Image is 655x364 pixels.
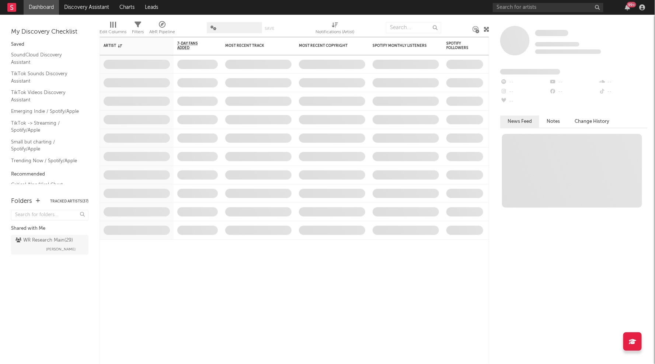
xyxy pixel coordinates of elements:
input: Search for artists [493,3,603,12]
div: Most Recent Copyright [299,44,354,48]
span: Fans Added by Platform [500,69,560,74]
a: WR Research Main(29)[PERSON_NAME] [11,235,88,255]
input: Search... [386,22,441,33]
button: Change History [567,115,617,128]
input: Search for folders... [11,210,88,221]
div: Spotify Monthly Listeners [373,44,428,48]
div: WR Research Main ( 29 ) [15,236,73,245]
a: Small but charting / Spotify/Apple [11,138,81,153]
div: Spotify Followers [446,41,472,50]
div: -- [500,87,549,97]
div: A&R Pipeline [149,18,175,40]
button: Save [265,27,274,31]
div: Filters [132,18,144,40]
a: TikTok Videos Discovery Assistant [11,89,81,104]
div: -- [500,77,549,87]
div: 99 + [627,2,636,7]
div: -- [549,77,598,87]
a: Emerging Indie / Spotify/Apple [11,107,81,115]
div: A&R Pipeline [149,28,175,37]
a: TikTok Sounds Discovery Assistant [11,70,81,85]
div: Edit Columns [100,18,126,40]
div: -- [549,87,598,97]
div: Filters [132,28,144,37]
div: Edit Columns [100,28,126,37]
div: Notifications (Artist) [316,28,355,37]
a: Some Artist [535,30,568,37]
div: Folders [11,197,32,206]
button: News Feed [500,115,539,128]
div: Most Recent Track [225,44,281,48]
button: Tracked Artists(37) [50,200,88,203]
button: 99+ [625,4,630,10]
span: Some Artist [535,30,568,36]
div: -- [599,77,648,87]
button: Notes [539,115,567,128]
span: [PERSON_NAME] [46,245,76,254]
div: Shared with Me [11,224,88,233]
div: Saved [11,40,88,49]
div: Notifications (Artist) [316,18,355,40]
a: Critical Algo/Viral Chart [11,181,81,189]
span: 7-Day Fans Added [177,41,207,50]
a: SoundCloud Discovery Assistant [11,51,81,66]
div: My Discovery Checklist [11,28,88,37]
div: -- [599,87,648,97]
a: Trending Now / Spotify/Apple [11,157,81,165]
span: Tracking Since: [DATE] [535,42,579,46]
div: Artist [104,44,159,48]
div: -- [500,97,549,106]
div: Recommended [11,170,88,179]
a: TikTok -> Streaming / Spotify/Apple [11,119,81,134]
span: 0 fans last week [535,49,601,54]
